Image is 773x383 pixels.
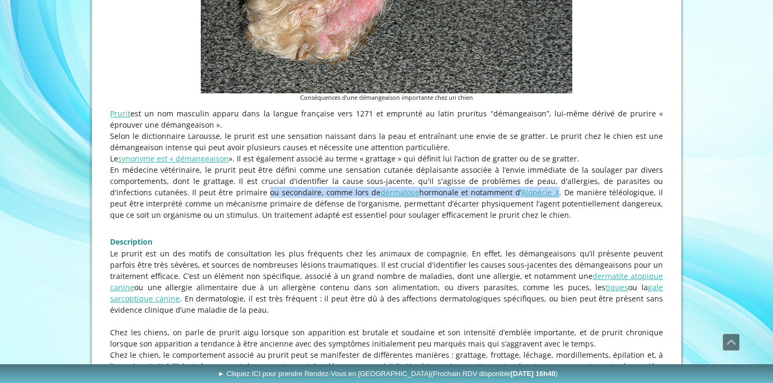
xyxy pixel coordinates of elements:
a: gale sarcoptique canine [110,282,663,304]
a: Alopécie X [521,187,559,197]
a: Prurit [110,108,130,119]
span: ► Cliquez ICI pour prendre Rendez-Vous en [GEOGRAPHIC_DATA] [217,370,558,378]
a: tiques [606,282,628,292]
b: [DATE] 16h40 [511,370,556,378]
p: Chez les chiens, on parle de prurit aigu lorsque son apparition est brutale et soudaine et son in... [110,327,663,349]
span: Défiler vers le haut [723,334,739,350]
figcaption: Conséquences d'une démangeaison importante chez un chien [201,93,572,102]
p: Chez le chien, le comportement associé au prurit peut se manifester de différentes manières : gra... [110,349,663,383]
p: Le prurit est un des motifs de consultation les plus fréquents chez les animaux de compagnie. En ... [110,248,663,315]
p: Le ». Il est également associé au terme « grattage » qui définit lui l’action de gratter ou de se... [110,153,663,164]
a: synonyme est « démangeaison [118,153,229,164]
a: dermatose [381,187,419,197]
span: (Prochain RDV disponible ) [431,370,558,378]
p: est un nom masculin apparu dans la langue française vers 1271 et emprunté au latin pruritus “déma... [110,108,663,130]
span: Description [110,237,152,247]
a: dermatite atopique canine [110,271,663,292]
p: En médecine vétérinaire, le prurit peut être défini comme une sensation cutanée déplaisante assoc... [110,164,663,220]
a: Défiler vers le haut [723,334,740,351]
p: Selon le dictionnaire Larousse, le prurit est une sensation naissant dans la peau et entraînant u... [110,130,663,153]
